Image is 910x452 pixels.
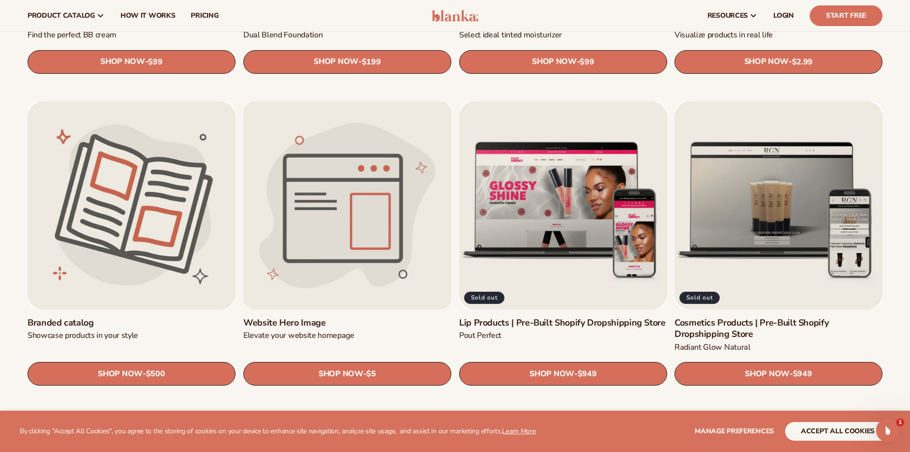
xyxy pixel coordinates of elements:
button: accept all cookies [785,422,890,441]
p: By clicking "Accept All Cookies", you agree to the storing of cookies on your device to enhance s... [20,427,536,436]
span: product catalog [28,12,95,20]
a: SHOP NOW- $5 [243,362,451,386]
span: $500 [146,369,165,379]
iframe: Intercom live chat [876,419,900,442]
span: SHOP NOW [100,57,145,66]
a: Branded catalog [28,317,235,329]
span: SHOP NOW [98,369,142,379]
a: SHOP NOW- $2.99 [675,50,882,74]
a: Website Hero Image [243,317,451,329]
a: Lip Products | Pre-Built Shopify Dropshipping Store [459,317,667,329]
span: $5 [366,369,376,379]
a: SHOP NOW- $949 [675,362,882,386]
span: SHOP NOW [744,57,789,66]
span: SHOP NOW [532,57,576,66]
span: $949 [577,369,596,379]
span: pricing [191,12,218,20]
a: Cosmetics Products | Pre-Built Shopify Dropshipping Store [675,317,882,340]
span: $99 [580,58,594,67]
a: SHOP NOW- $500 [28,362,235,386]
a: SHOP NOW- $99 [459,50,667,74]
span: SHOP NOW [319,369,363,379]
span: $2.99 [792,58,813,67]
span: $199 [361,58,381,67]
span: LOGIN [773,12,794,20]
button: Manage preferences [695,422,774,441]
a: Learn More [502,426,535,436]
span: SHOP NOW [745,369,790,379]
span: $99 [148,58,162,67]
span: resources [707,12,748,20]
a: SHOP NOW- $949 [459,362,667,386]
span: SHOP NOW [529,369,574,379]
span: $949 [793,369,812,379]
span: Manage preferences [695,426,774,436]
a: Start Free [810,5,882,26]
a: SHOP NOW- $199 [243,50,451,74]
a: SHOP NOW- $99 [28,50,235,74]
span: SHOP NOW [314,57,358,66]
span: 1 [896,419,904,426]
img: logo [432,10,478,22]
span: How It Works [120,12,176,20]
